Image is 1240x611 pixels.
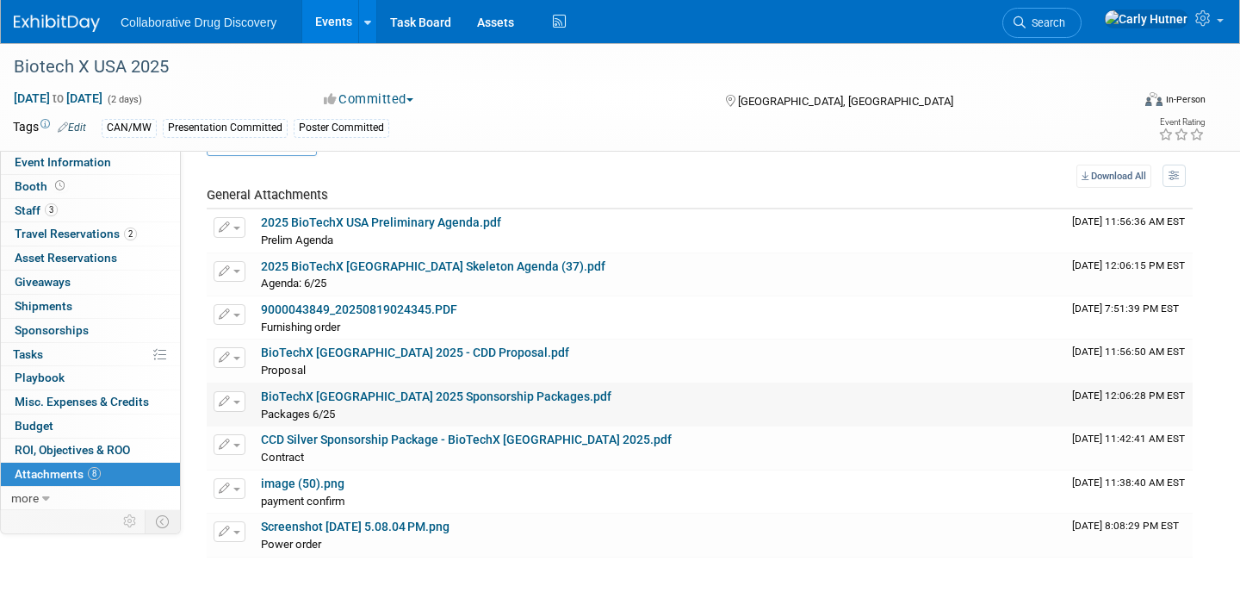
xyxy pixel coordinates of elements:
[1,487,180,510] a: more
[102,119,157,137] div: CAN/MW
[261,364,306,377] span: Proposal
[1065,340,1193,383] td: Upload Timestamp
[45,203,58,216] span: 3
[261,451,304,464] span: Contract
[15,467,101,481] span: Attachments
[15,155,111,169] span: Event Information
[1,319,180,342] a: Sponsorships
[738,95,953,108] span: [GEOGRAPHIC_DATA], [GEOGRAPHIC_DATA]
[1072,520,1179,532] span: Upload Timestamp
[261,259,605,273] a: 2025 BioTechX [GEOGRAPHIC_DATA] Skeleton Agenda (37).pdf
[1104,9,1188,28] img: Carly Hutner
[15,395,149,408] span: Misc. Expenses & Credits
[8,52,1104,83] div: Biotech X USA 2025
[207,187,328,203] span: General Attachments
[13,347,43,361] span: Tasks
[1,295,180,318] a: Shipments
[163,119,288,137] div: Presentation Committed
[261,433,672,446] a: CCD Silver Sponsorship Package - BioTechX [GEOGRAPHIC_DATA] 2025.pdf
[1145,92,1162,106] img: Format-Inperson.png
[1,175,180,198] a: Booth
[1165,93,1206,106] div: In-Person
[58,122,86,134] a: Edit
[261,277,326,290] span: Agenda: 6/25
[261,321,340,334] span: Furnishing order
[1065,471,1193,514] td: Upload Timestamp
[1065,514,1193,557] td: Upload Timestamp
[261,215,501,229] a: 2025 BioTechX USA Preliminary Agenda.pdf
[1072,302,1179,315] span: Upload Timestamp
[15,203,58,217] span: Staff
[15,299,72,313] span: Shipments
[261,495,345,508] span: payment confirm
[1,151,180,174] a: Event Information
[1065,383,1193,427] td: Upload Timestamp
[115,510,146,533] td: Personalize Event Tab Strip
[1,343,180,366] a: Tasks
[261,520,449,533] a: Screenshot [DATE] 5.08.04 PM.png
[1072,477,1185,489] span: Upload Timestamp
[121,16,276,29] span: Collaborative Drug Discovery
[146,510,181,533] td: Toggle Event Tabs
[124,228,137,240] span: 2
[15,419,53,433] span: Budget
[1,439,180,462] a: ROI, Objectives & ROO
[294,119,389,137] div: Poster Committed
[106,94,142,105] span: (2 days)
[1026,16,1065,29] span: Search
[1,246,180,270] a: Asset Reservations
[261,408,335,421] span: Packages 6/25
[1065,427,1193,470] td: Upload Timestamp
[15,227,137,240] span: Travel Reservations
[1,463,180,486] a: Attachments8
[1002,8,1082,38] a: Search
[15,179,68,193] span: Booth
[1,271,180,294] a: Giveaways
[13,118,86,138] td: Tags
[1,199,180,222] a: Staff3
[1,415,180,438] a: Budget
[50,91,66,105] span: to
[15,323,89,337] span: Sponsorships
[11,491,39,505] span: more
[1065,209,1193,253] td: Upload Timestamp
[15,275,71,289] span: Giveaways
[1,366,180,390] a: Playbook
[1028,90,1206,115] div: Event Format
[15,443,130,457] span: ROI, Objectives & ROO
[15,371,65,384] span: Playbook
[1072,259,1185,271] span: Upload Timestamp
[261,234,333,246] span: Prelim Agenda
[1072,346,1185,358] span: Upload Timestamp
[88,467,101,480] span: 8
[261,477,344,490] a: image (50).png
[318,90,420,109] button: Committed
[52,179,68,192] span: Booth not reserved yet
[15,251,117,265] span: Asset Reservations
[261,346,569,359] a: BioTechX [GEOGRAPHIC_DATA] 2025 - CDD Proposal.pdf
[13,90,103,106] span: [DATE] [DATE]
[1158,118,1205,127] div: Event Rating
[261,538,321,551] span: Power order
[1076,165,1151,188] a: Download All
[1,390,180,414] a: Misc. Expenses & Credits
[261,302,457,316] a: 9000043849_20250819024345.PDF
[1072,390,1185,402] span: Upload Timestamp
[1065,296,1193,340] td: Upload Timestamp
[1,222,180,246] a: Travel Reservations2
[14,15,100,32] img: ExhibitDay
[1072,215,1185,228] span: Upload Timestamp
[261,390,611,403] a: BioTechX [GEOGRAPHIC_DATA] 2025 Sponsorship Packages.pdf
[1065,253,1193,296] td: Upload Timestamp
[1072,433,1185,445] span: Upload Timestamp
